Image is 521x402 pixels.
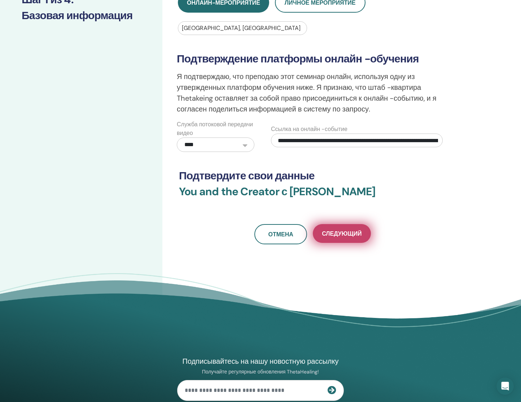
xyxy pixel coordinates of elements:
[177,52,448,65] h3: Подтверждение платформы онлайн -обучения
[22,9,141,22] h3: Базовая информация
[179,169,446,182] h3: Подтвердите свои данные
[177,357,344,366] h4: Подписывайтесь на нашу новостную рассылку
[313,224,371,243] button: Следующий
[177,120,254,137] label: Служба потоковой передачи видео
[254,224,307,244] a: Отмена
[268,231,293,238] span: Отмена
[179,185,446,207] h3: You and the Creator с [PERSON_NAME]
[496,377,514,395] div: Open Intercom Messenger
[177,368,344,375] p: Получайте регулярные обновления ThetaHealing!
[177,71,448,114] p: Я подтверждаю, что преподаю этот семинар онлайн, используя одну из утвержденных платформ обучения...
[271,125,347,134] label: Ссылка на онлайн -событие
[322,230,362,237] span: Следующий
